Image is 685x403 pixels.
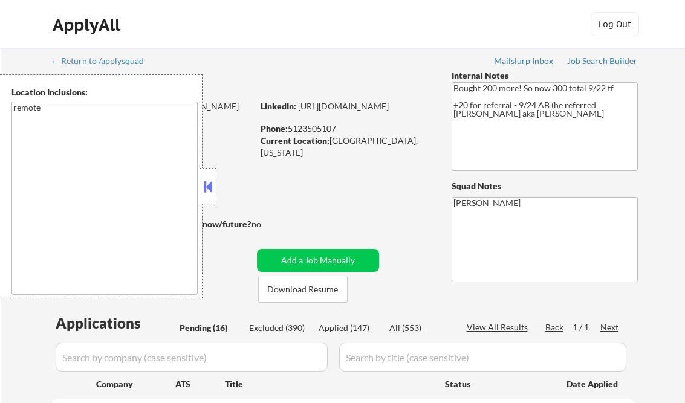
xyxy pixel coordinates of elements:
div: Company [96,378,175,390]
a: ← Return to /applysquad [51,56,155,68]
strong: LinkedIn: [261,101,296,111]
div: ApplyAll [53,15,124,35]
strong: Phone: [261,123,288,134]
div: Squad Notes [452,180,638,192]
div: Internal Notes [452,69,638,82]
div: [GEOGRAPHIC_DATA], [US_STATE] [261,135,432,158]
button: Log Out [591,12,639,36]
div: Applications [56,316,175,330]
div: no [252,218,286,230]
input: Search by company (case sensitive) [56,343,328,372]
div: Applied (147) [319,322,379,334]
a: Job Search Builder [567,56,638,68]
div: ← Return to /applysquad [51,57,155,65]
div: 5123505107 [261,123,432,135]
button: Download Resume [258,276,348,303]
div: 1 / 1 [573,321,600,334]
a: [URL][DOMAIN_NAME] [298,101,389,111]
div: Location Inclusions: [11,86,198,98]
div: ATS [175,378,225,390]
div: Job Search Builder [567,57,638,65]
div: Mailslurp Inbox [494,57,554,65]
input: Search by title (case sensitive) [339,343,626,372]
div: Next [600,321,620,334]
button: Add a Job Manually [257,249,379,272]
div: Date Applied [567,378,620,390]
strong: Current Location: [261,135,330,146]
a: Mailslurp Inbox [494,56,554,68]
div: Title [225,378,433,390]
div: Back [545,321,565,334]
div: Status [445,373,549,395]
div: All (553) [389,322,450,334]
div: Pending (16) [180,322,240,334]
div: View All Results [467,321,531,334]
div: Excluded (390) [249,322,310,334]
